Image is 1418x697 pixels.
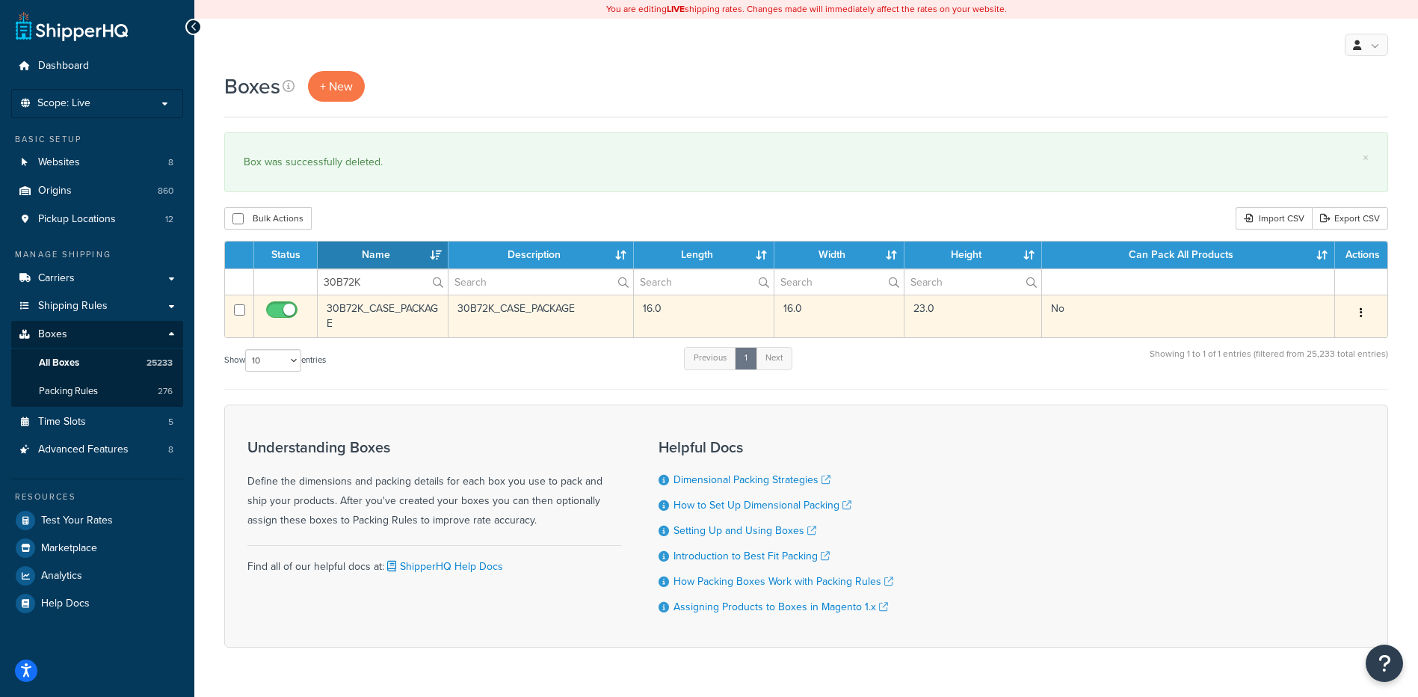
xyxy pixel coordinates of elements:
[11,562,183,589] a: Analytics
[16,11,128,41] a: ShipperHQ Home
[39,357,79,369] span: All Boxes
[38,416,86,429] span: Time Slots
[1150,346,1388,378] div: Showing 1 to 1 of 1 entries (filtered from 25,233 total entries)
[254,242,318,268] th: Status
[673,599,888,615] a: Assigning Products to Boxes in Magento 1.x
[11,378,183,405] a: Packing Rules 276
[11,321,183,406] li: Boxes
[247,545,621,577] div: Find all of our helpful docs at:
[684,347,736,369] a: Previous
[904,295,1042,337] td: 23.0
[1363,152,1369,164] a: ×
[244,152,1369,173] div: Box was successfully deleted.
[673,523,816,538] a: Setting Up and Using Boxes
[41,542,97,555] span: Marketplace
[168,443,173,456] span: 8
[11,265,183,292] a: Carriers
[318,242,448,268] th: Name : activate to sort column descending
[667,2,685,16] b: LIVE
[11,292,183,320] a: Shipping Rules
[11,349,183,377] a: All Boxes 25233
[318,269,448,295] input: Search
[11,436,183,464] a: Advanced Features 8
[11,507,183,534] a: Test Your Rates
[1366,645,1403,682] button: Open Resource Center
[11,177,183,205] li: Origins
[38,185,72,197] span: Origins
[659,439,893,455] h3: Helpful Docs
[38,156,80,169] span: Websites
[1042,295,1335,337] td: No
[1335,242,1387,268] th: Actions
[38,272,75,285] span: Carriers
[11,349,183,377] li: All Boxes
[11,149,183,176] a: Websites 8
[168,156,173,169] span: 8
[11,378,183,405] li: Packing Rules
[634,269,774,295] input: Search
[320,78,353,95] span: + New
[774,295,904,337] td: 16.0
[634,242,774,268] th: Length : activate to sort column ascending
[735,347,757,369] a: 1
[774,242,904,268] th: Width : activate to sort column ascending
[245,349,301,372] select: Showentries
[224,72,280,101] h1: Boxes
[673,548,830,564] a: Introduction to Best Fit Packing
[38,300,108,313] span: Shipping Rules
[308,71,365,102] a: + New
[11,408,183,436] a: Time Slots 5
[224,207,312,230] button: Bulk Actions
[774,269,903,295] input: Search
[904,242,1042,268] th: Height : activate to sort column ascending
[247,439,621,455] h3: Understanding Boxes
[11,149,183,176] li: Websites
[1312,207,1388,230] a: Export CSV
[224,349,326,372] label: Show entries
[673,472,830,488] a: Dimensional Packing Strategies
[11,491,183,503] div: Resources
[41,598,90,610] span: Help Docs
[147,357,173,369] span: 25233
[11,408,183,436] li: Time Slots
[904,269,1041,295] input: Search
[1042,242,1335,268] th: Can Pack All Products : activate to sort column ascending
[11,206,183,233] a: Pickup Locations 12
[41,570,82,583] span: Analytics
[38,328,67,341] span: Boxes
[158,185,173,197] span: 860
[11,590,183,617] a: Help Docs
[634,295,774,337] td: 16.0
[384,559,503,574] a: ShipperHQ Help Docs
[11,52,183,80] a: Dashboard
[38,60,89,73] span: Dashboard
[448,269,634,295] input: Search
[41,515,113,527] span: Test Your Rates
[1236,207,1312,230] div: Import CSV
[11,436,183,464] li: Advanced Features
[158,385,173,398] span: 276
[11,206,183,233] li: Pickup Locations
[38,213,116,226] span: Pickup Locations
[11,321,183,348] a: Boxes
[168,416,173,429] span: 5
[673,497,851,513] a: How to Set Up Dimensional Packing
[756,347,792,369] a: Next
[448,295,635,337] td: 30B72K_CASE_PACKAGE
[11,248,183,261] div: Manage Shipping
[673,574,893,589] a: How Packing Boxes Work with Packing Rules
[11,535,183,562] a: Marketplace
[38,443,129,456] span: Advanced Features
[37,97,90,110] span: Scope: Live
[11,177,183,205] a: Origins 860
[11,133,183,146] div: Basic Setup
[318,295,448,337] td: 30B72K_CASE_PACKAGE
[448,242,635,268] th: Description : activate to sort column ascending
